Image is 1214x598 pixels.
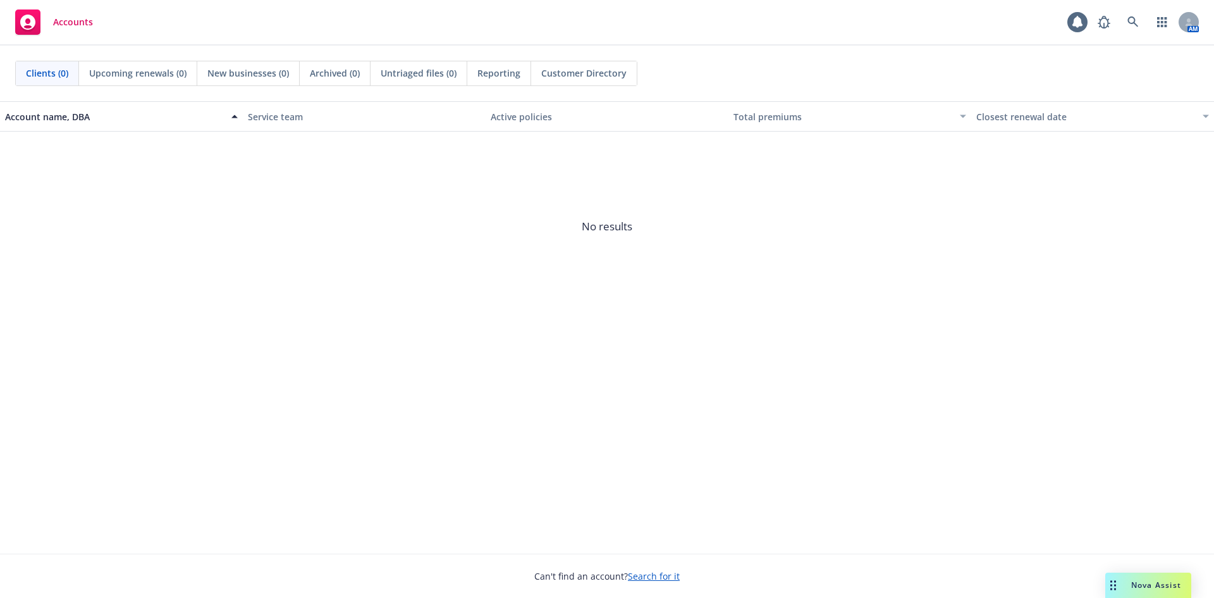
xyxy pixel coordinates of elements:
[53,17,93,27] span: Accounts
[1105,573,1121,598] div: Drag to move
[243,101,486,132] button: Service team
[10,4,98,40] a: Accounts
[89,66,187,80] span: Upcoming renewals (0)
[971,101,1214,132] button: Closest renewal date
[310,66,360,80] span: Archived (0)
[491,110,723,123] div: Active policies
[486,101,728,132] button: Active policies
[541,66,627,80] span: Customer Directory
[26,66,68,80] span: Clients (0)
[1091,9,1117,35] a: Report a Bug
[976,110,1195,123] div: Closest renewal date
[534,570,680,583] span: Can't find an account?
[733,110,952,123] div: Total premiums
[1120,9,1146,35] a: Search
[5,110,224,123] div: Account name, DBA
[1131,580,1181,590] span: Nova Assist
[207,66,289,80] span: New businesses (0)
[1105,573,1191,598] button: Nova Assist
[477,66,520,80] span: Reporting
[728,101,971,132] button: Total premiums
[248,110,481,123] div: Service team
[1150,9,1175,35] a: Switch app
[628,570,680,582] a: Search for it
[381,66,457,80] span: Untriaged files (0)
